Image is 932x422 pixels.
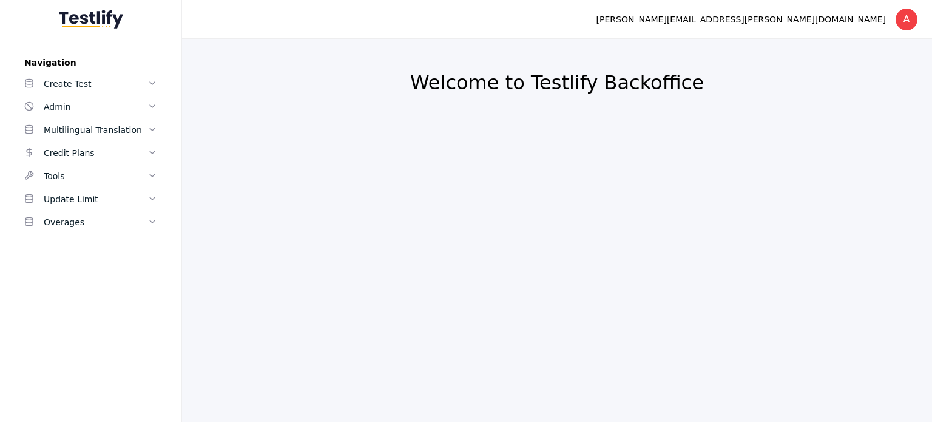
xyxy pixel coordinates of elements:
div: [PERSON_NAME][EMAIL_ADDRESS][PERSON_NAME][DOMAIN_NAME] [596,12,886,27]
div: Create Test [44,77,147,91]
div: Admin [44,100,147,114]
div: Tools [44,169,147,183]
h2: Welcome to Testlify Backoffice [211,70,903,95]
div: Credit Plans [44,146,147,160]
div: Overages [44,215,147,230]
div: Update Limit [44,192,147,206]
div: A [896,9,917,30]
img: Testlify - Backoffice [59,10,123,29]
div: Multilingual Translation [44,123,147,137]
label: Navigation [15,58,167,67]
